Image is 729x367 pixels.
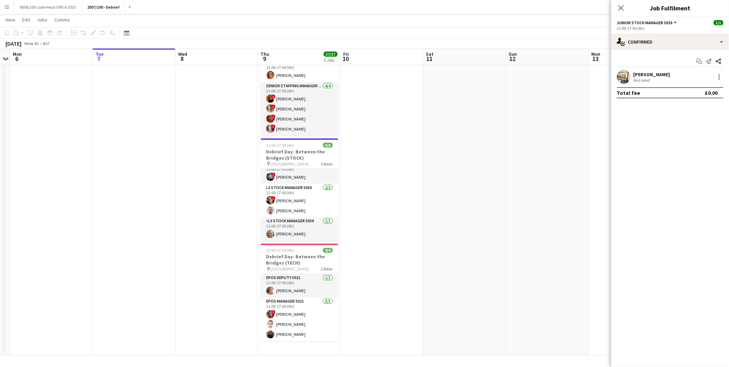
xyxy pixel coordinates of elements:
app-job-card: 11:00-17:00 (6h)4/4Debrief Day- Between the Bridges (TECH) [GEOGRAPHIC_DATA]2 RolesEPOS Deputy 50... [261,244,338,341]
span: 12 [508,55,517,63]
app-card-role: L3 Stock Manager 50392/211:00-17:00 (6h)![PERSON_NAME][PERSON_NAME] [261,184,338,217]
span: Sun [509,51,517,57]
span: ! [272,310,276,314]
span: 13 [591,55,601,63]
span: [GEOGRAPHIC_DATA] [271,161,309,167]
span: Fri [344,51,349,57]
app-card-role: Senior Staffing Manager 50394/411:00-17:00 (6h)![PERSON_NAME]![PERSON_NAME]![PERSON_NAME]![PERSON... [261,82,338,136]
span: 11:00-17:00 (6h) [266,143,294,148]
div: BST [43,41,50,46]
button: 2007/100 - Debrief [82,0,126,14]
span: 37/37 [324,52,338,57]
div: Not rated [634,78,651,83]
span: Sat [426,51,434,57]
span: ! [272,125,276,129]
span: Thu [261,51,270,57]
span: Mon [592,51,601,57]
span: 6 [12,55,22,63]
div: [PERSON_NAME] [634,71,670,78]
app-card-role: EPOS Manager 50213/311:00-17:00 (6h)![PERSON_NAME][PERSON_NAME][PERSON_NAME] [261,298,338,341]
span: Mon [13,51,22,57]
span: Jobs [37,17,47,23]
app-card-role: L3 Stock Manager 50391/111:00-17:00 (6h)[PERSON_NAME] [261,217,338,241]
span: 2 Roles [321,267,333,272]
app-card-role: EPOS Deputy 50211/111:00-17:00 (6h)[PERSON_NAME] [261,274,338,298]
div: 11:00-17:00 (6h) [617,26,723,31]
span: 9/9 [323,143,333,148]
a: Edit [19,15,33,24]
a: Comms [52,15,73,24]
span: Edit [22,17,30,23]
span: View [6,17,15,23]
app-card-role: Junior Staffing Manager 50391/111:00-17:00 (6h)[PERSON_NAME] [261,59,338,82]
span: Tue [95,51,104,57]
span: ! [272,196,276,200]
div: £0.00 [705,89,718,96]
h3: Job Fulfilment [611,3,729,12]
button: 8008/100 code Head Office 2025 [14,0,82,14]
span: ! [272,105,276,109]
div: 6 Jobs [324,57,337,63]
a: View [3,15,18,24]
span: ! [272,95,276,99]
h3: Debrief Day- Between the Bridges (STOCK) [261,149,338,161]
span: 5 Roles [321,161,333,167]
span: Comms [54,17,70,23]
span: 7 [94,55,104,63]
span: ! [272,173,276,177]
div: [DATE] [6,40,21,47]
span: Junior Stock Manager 5039 [617,20,673,25]
a: Jobs [34,15,50,24]
span: 1/1 [714,20,723,25]
span: ! [272,115,276,119]
span: 4/4 [323,248,333,253]
app-card-role: L2 Stock Manager 50391/111:00-17:00 (6h)![PERSON_NAME] [261,160,338,184]
span: Week 40 [23,41,40,46]
span: [GEOGRAPHIC_DATA] [271,267,309,272]
button: Junior Stock Manager 5039 [617,20,678,25]
span: 11 [425,55,434,63]
div: Confirmed [611,34,729,50]
span: 9 [260,55,270,63]
app-job-card: 11:00-17:00 (6h)9/9Debrief Day- Between the Bridges (STOCK) [GEOGRAPHIC_DATA]5 Roles![PERSON_NAME... [261,138,338,241]
app-job-card: 11:00-17:00 (6h)6/6Debrief Day- Between the Bridges (STAFFING) [GEOGRAPHIC_DATA]3 RolesExp Onsite... [261,33,338,136]
span: 11:00-17:00 (6h) [266,248,294,253]
span: Wed [178,51,187,57]
span: 10 [343,55,349,63]
div: Total fee [617,89,640,96]
span: 8 [177,55,187,63]
h3: Debrief Day- Between the Bridges (TECH) [261,254,338,266]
